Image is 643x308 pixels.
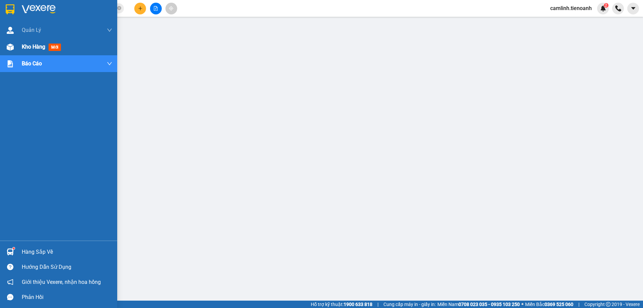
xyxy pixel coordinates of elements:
img: logo-vxr [6,4,14,14]
span: | [578,301,579,308]
span: ⚪️ [521,303,523,306]
span: file-add [153,6,158,11]
button: plus [134,3,146,14]
span: close-circle [117,6,121,10]
strong: 0369 525 060 [545,302,573,307]
button: caret-down [627,3,639,14]
div: Phản hồi [22,292,112,302]
img: warehouse-icon [7,27,14,34]
strong: 1900 633 818 [344,302,372,307]
span: Báo cáo [22,59,42,68]
span: notification [7,279,13,285]
span: Hỗ trợ kỹ thuật: [311,301,372,308]
span: Miền Nam [437,301,520,308]
span: camlinh.tienoanh [545,4,597,12]
span: 2 [605,3,607,8]
span: Kho hàng [22,44,45,50]
span: down [107,61,112,66]
div: Hàng sắp về [22,247,112,257]
span: copyright [606,302,611,307]
span: down [107,27,112,33]
strong: 0708 023 035 - 0935 103 250 [458,302,520,307]
div: Hướng dẫn sử dụng [22,262,112,272]
img: warehouse-icon [7,248,14,255]
span: plus [138,6,143,11]
span: | [377,301,378,308]
sup: 2 [604,3,609,8]
span: Quản Lý [22,26,41,34]
span: aim [169,6,173,11]
span: Miền Bắc [525,301,573,308]
span: close-circle [117,5,121,12]
img: solution-icon [7,60,14,67]
span: Giới thiệu Vexere, nhận hoa hồng [22,278,101,286]
span: caret-down [630,5,636,11]
button: file-add [150,3,162,14]
button: aim [165,3,177,14]
span: mới [49,44,61,51]
img: icon-new-feature [600,5,606,11]
span: message [7,294,13,300]
img: phone-icon [615,5,621,11]
sup: 1 [13,247,15,249]
span: Cung cấp máy in - giấy in: [383,301,436,308]
img: warehouse-icon [7,44,14,51]
span: question-circle [7,264,13,270]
